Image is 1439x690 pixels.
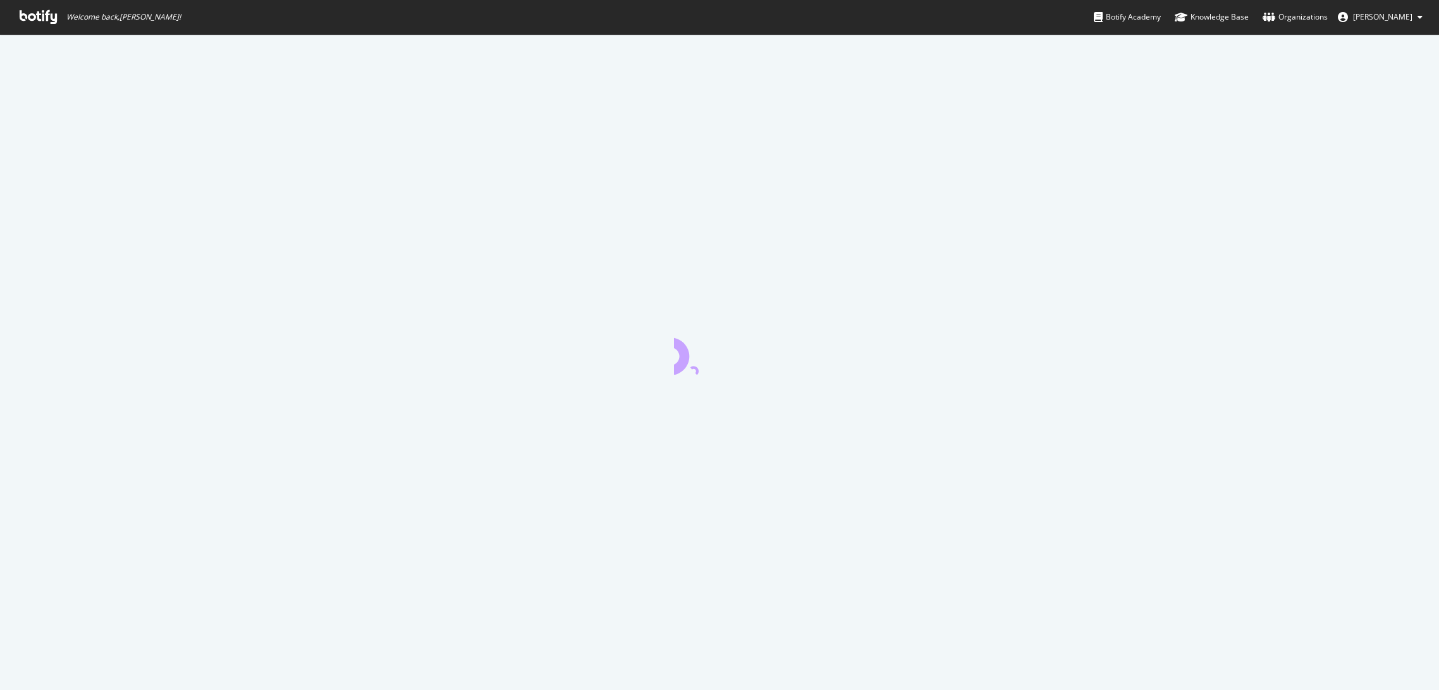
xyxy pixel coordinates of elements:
[1094,11,1161,23] div: Botify Academy
[1328,7,1433,27] button: [PERSON_NAME]
[1175,11,1249,23] div: Knowledge Base
[1353,11,1412,22] span: Robin Baron
[674,329,765,375] div: animation
[1263,11,1328,23] div: Organizations
[66,12,181,22] span: Welcome back, [PERSON_NAME] !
